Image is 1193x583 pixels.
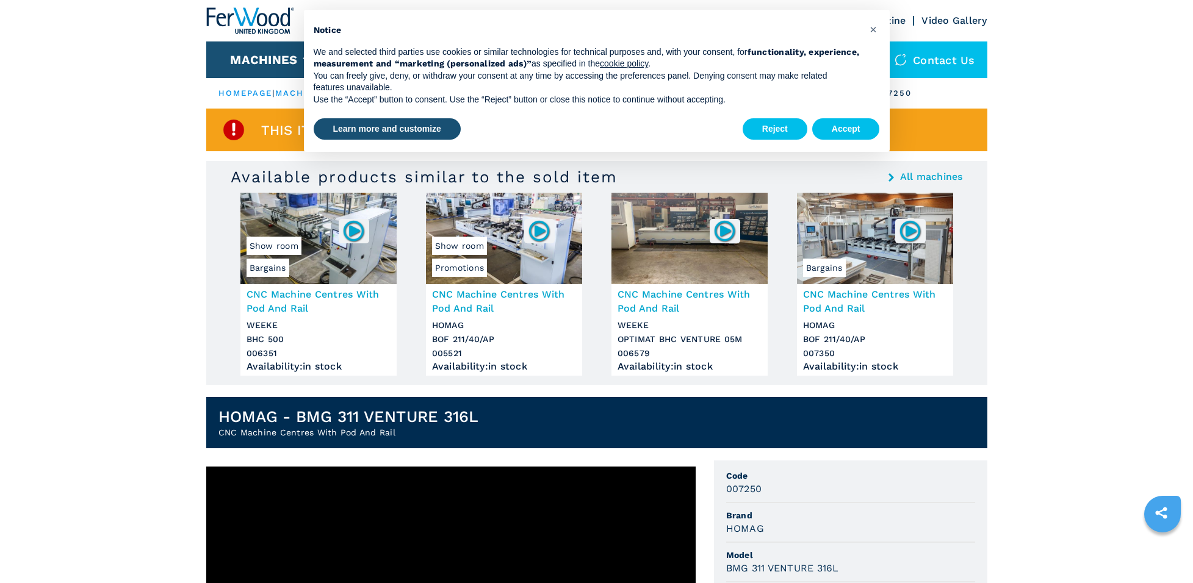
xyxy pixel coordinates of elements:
div: Contact us [882,41,987,78]
h3: HOMAG [726,521,764,535]
span: This item is already sold [261,123,455,137]
img: 005521 [527,219,551,243]
button: Machines [230,52,297,67]
span: | [272,88,275,98]
a: sharethis [1146,498,1177,528]
a: machines [275,88,328,98]
a: Video Gallery [921,15,987,26]
img: 007350 [898,219,922,243]
span: Bargains [247,259,289,277]
span: Promotions [432,259,488,277]
span: Model [726,549,975,561]
a: CNC Machine Centres With Pod And Rail WEEKE BHC 500BargainsShow room006351CNC Machine Centres Wit... [240,193,397,376]
p: Use the “Accept” button to consent. Use the “Reject” button or close this notice to continue with... [314,94,860,106]
div: Availability : in stock [803,363,947,370]
h3: Available products similar to the sold item [231,167,618,187]
button: Reject [743,118,807,140]
img: CNC Machine Centres With Pod And Rail HOMAG BOF 211/40/AP [426,193,582,284]
img: SoldProduct [222,118,246,142]
a: All machines [900,172,963,182]
h3: HOMAG BOF 211/40/AP 007350 [803,318,947,360]
img: Ferwood [206,7,294,34]
div: Availability : in stock [247,363,391,370]
img: 006579 [713,219,737,243]
img: CNC Machine Centres With Pod And Rail WEEKE OPTIMAT BHC VENTURE 05M [611,193,768,284]
a: CNC Machine Centres With Pod And Rail WEEKE OPTIMAT BHC VENTURE 05M006579CNC Machine Centres With... [611,193,768,376]
div: Availability : in stock [432,363,576,370]
a: CNC Machine Centres With Pod And Rail HOMAG BOF 211/40/APBargains007350CNC Machine Centres With P... [797,193,953,376]
span: Code [726,470,975,482]
span: Bargains [803,259,846,277]
button: Close this notice [864,20,884,39]
button: Accept [812,118,880,140]
span: Show room [432,237,487,255]
strong: functionality, experience, measurement and “marketing (personalized ads)” [314,47,860,69]
h1: HOMAG - BMG 311 VENTURE 316L [218,407,479,426]
h3: BMG 311 VENTURE 316L [726,561,839,575]
h3: CNC Machine Centres With Pod And Rail [247,287,391,315]
span: × [870,22,877,37]
span: Brand [726,509,975,521]
h3: 007250 [726,482,762,496]
h3: CNC Machine Centres With Pod And Rail [432,287,576,315]
p: You can freely give, deny, or withdraw your consent at any time by accessing the preferences pane... [314,70,860,94]
img: CNC Machine Centres With Pod And Rail WEEKE BHC 500 [240,193,397,284]
h3: WEEKE BHC 500 006351 [247,318,391,360]
a: HOMEPAGE [218,88,273,98]
h2: Notice [314,24,860,37]
img: Contact us [895,54,907,66]
a: CNC Machine Centres With Pod And Rail HOMAG BOF 211/40/APPromotionsShow room005521CNC Machine Cen... [426,193,582,376]
button: Learn more and customize [314,118,461,140]
h2: CNC Machine Centres With Pod And Rail [218,426,479,438]
h3: CNC Machine Centres With Pod And Rail [618,287,762,315]
img: CNC Machine Centres With Pod And Rail HOMAG BOF 211/40/AP [797,193,953,284]
img: 006351 [342,219,366,243]
div: Availability : in stock [618,363,762,370]
h3: WEEKE OPTIMAT BHC VENTURE 05M 006579 [618,318,762,360]
p: We and selected third parties use cookies or similar technologies for technical purposes and, wit... [314,46,860,70]
a: cookie policy [600,59,648,68]
h3: CNC Machine Centres With Pod And Rail [803,287,947,315]
span: Show room [247,237,301,255]
h3: HOMAG BOF 211/40/AP 005521 [432,318,576,360]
